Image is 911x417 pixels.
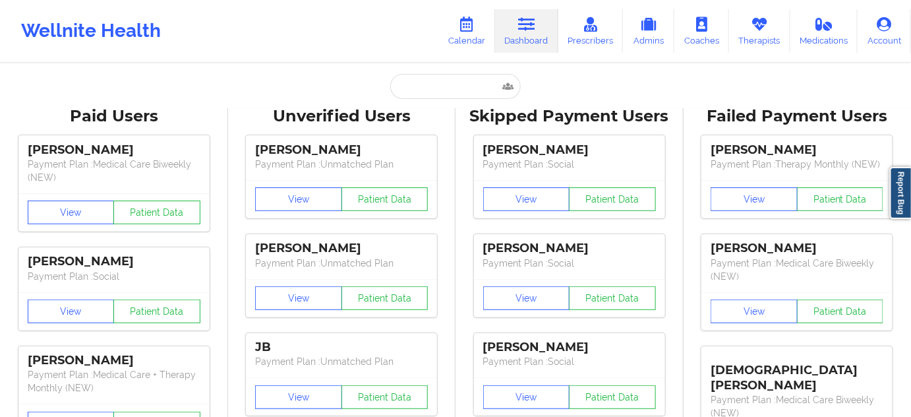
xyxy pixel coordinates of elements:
button: View [483,187,570,211]
div: Skipped Payment Users [465,106,674,127]
button: Patient Data [569,187,656,211]
a: Dashboard [495,9,558,53]
button: Patient Data [569,385,656,409]
a: Report Bug [890,167,911,219]
p: Payment Plan : Unmatched Plan [255,158,428,171]
div: [PERSON_NAME] [483,143,656,158]
a: Therapists [729,9,790,53]
button: Patient Data [113,201,200,224]
button: View [711,300,798,323]
button: Patient Data [341,187,428,211]
button: View [255,187,342,211]
a: Medications [790,9,858,53]
button: Patient Data [341,385,428,409]
div: [DEMOGRAPHIC_DATA][PERSON_NAME] [711,353,883,393]
a: Calendar [438,9,495,53]
a: Prescribers [558,9,624,53]
p: Payment Plan : Medical Care Biweekly (NEW) [28,158,200,184]
p: Payment Plan : Medical Care Biweekly (NEW) [711,257,883,283]
a: Account [858,9,911,53]
button: Patient Data [341,286,428,310]
div: Unverified Users [237,106,447,127]
button: Patient Data [797,300,884,323]
div: JB [255,340,428,355]
div: [PERSON_NAME] [255,143,428,158]
p: Payment Plan : Unmatched Plan [255,355,428,368]
button: View [28,300,115,323]
div: [PERSON_NAME] [483,340,656,355]
p: Payment Plan : Social [483,355,656,368]
p: Payment Plan : Social [28,270,200,283]
button: View [711,187,798,211]
button: View [483,385,570,409]
div: Failed Payment Users [693,106,902,127]
button: View [255,385,342,409]
div: [PERSON_NAME] [28,353,200,368]
a: Admins [623,9,674,53]
div: [PERSON_NAME] [483,241,656,256]
p: Payment Plan : Unmatched Plan [255,257,428,270]
div: [PERSON_NAME] [711,143,883,158]
p: Payment Plan : Therapy Monthly (NEW) [711,158,883,171]
button: View [483,286,570,310]
button: Patient Data [113,300,200,323]
button: Patient Data [569,286,656,310]
div: [PERSON_NAME] [255,241,428,256]
button: View [28,201,115,224]
p: Payment Plan : Social [483,257,656,270]
button: View [255,286,342,310]
a: Coaches [674,9,729,53]
p: Payment Plan : Medical Care + Therapy Monthly (NEW) [28,368,200,395]
p: Payment Plan : Social [483,158,656,171]
button: Patient Data [797,187,884,211]
div: [PERSON_NAME] [28,143,200,158]
div: [PERSON_NAME] [28,254,200,269]
div: Paid Users [9,106,219,127]
div: [PERSON_NAME] [711,241,883,256]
